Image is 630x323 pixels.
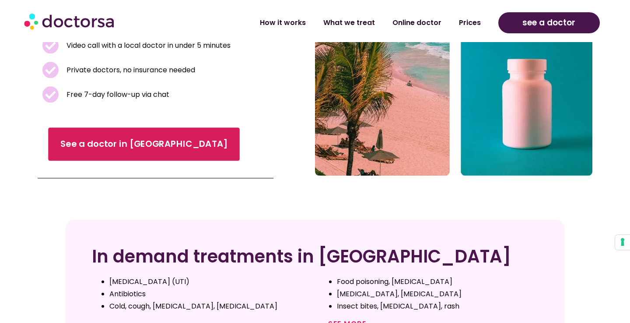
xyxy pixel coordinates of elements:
a: What we treat [315,13,384,33]
a: See a doctor in [GEOGRAPHIC_DATA] [49,128,240,161]
span: Private doctors, no insurance needed [64,64,195,76]
a: see a doctor [498,12,600,33]
span: Video call with a local doctor in under 5 minutes [64,39,231,52]
span: Free 7-day follow-up via chat [64,89,169,101]
span: see a doctor [522,16,575,30]
li: Cold, cough, [MEDICAL_DATA], [MEDICAL_DATA] [109,300,311,312]
button: Your consent preferences for tracking technologies [615,235,630,250]
h2: In demand treatments in [GEOGRAPHIC_DATA] [92,246,538,267]
a: How it works [251,13,315,33]
li: Antibiotics [109,288,311,300]
span: See a doctor in [GEOGRAPHIC_DATA] [61,138,228,151]
li: [MEDICAL_DATA] (UTI) [109,276,311,288]
li: [MEDICAL_DATA], [MEDICAL_DATA] [337,288,538,300]
nav: Menu [167,13,489,33]
a: Online doctor [384,13,450,33]
a: Prices [450,13,490,33]
li: Insect bites, [MEDICAL_DATA], rash [337,300,538,312]
li: Food poisoning, [MEDICAL_DATA] [337,276,538,288]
